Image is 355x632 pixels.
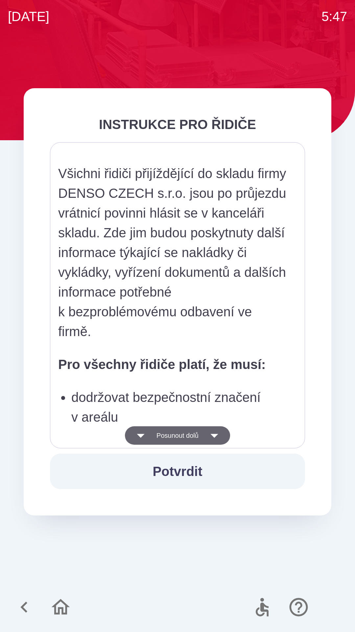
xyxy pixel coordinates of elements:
p: Všichni řidiči přijíždějící do skladu firmy DENSO CZECH s.r.o. jsou po průjezdu vrátnicí povinni ... [58,164,288,341]
div: INSTRUKCE PRO ŘIDIČE [50,115,305,134]
p: [DATE] [8,7,49,26]
img: cs flag [324,598,342,616]
button: Posunout dolů [125,426,230,445]
button: Potvrdit [50,454,305,489]
p: dodržovat bezpečnostní značení v areálu [71,387,288,427]
img: Logo [24,46,331,78]
p: 5:47 [321,7,347,26]
strong: Pro všechny řidiče platí, že musí: [58,357,266,372]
